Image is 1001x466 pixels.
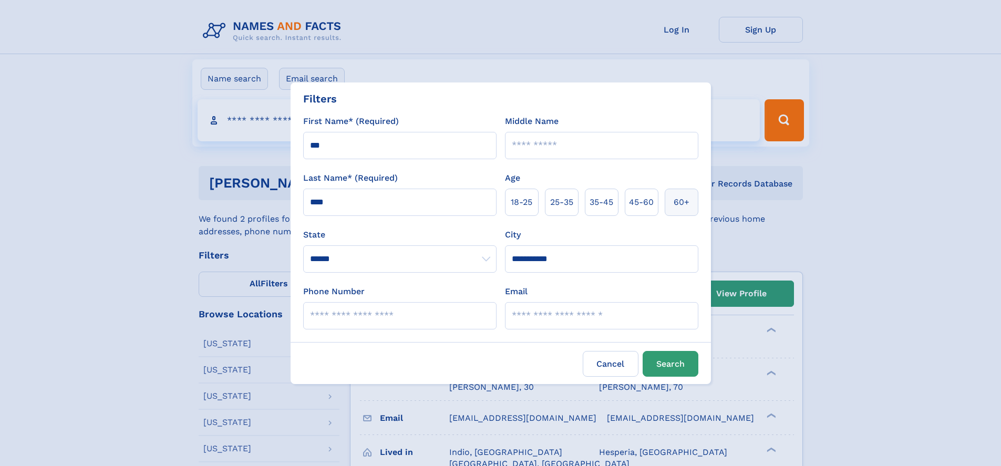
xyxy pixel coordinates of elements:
label: Age [505,172,520,184]
span: 45‑60 [629,196,654,209]
button: Search [643,351,698,377]
span: 35‑45 [590,196,613,209]
div: Filters [303,91,337,107]
label: City [505,229,521,241]
label: Phone Number [303,285,365,298]
span: 18‑25 [511,196,532,209]
label: Email [505,285,528,298]
label: State [303,229,497,241]
label: Last Name* (Required) [303,172,398,184]
label: Cancel [583,351,638,377]
span: 60+ [674,196,689,209]
label: Middle Name [505,115,559,128]
label: First Name* (Required) [303,115,399,128]
span: 25‑35 [550,196,573,209]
